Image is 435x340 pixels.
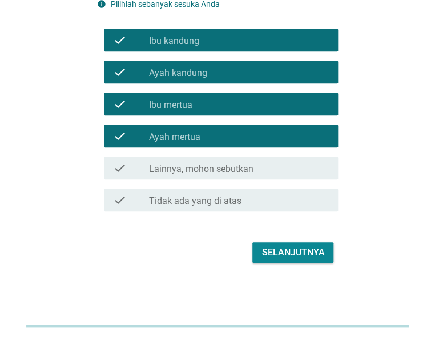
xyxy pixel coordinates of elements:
i: check [113,161,127,175]
i: check [113,97,127,111]
i: check [113,33,127,47]
label: Tidak ada yang di atas [149,195,241,207]
i: check [113,129,127,143]
i: check [113,65,127,79]
button: Selanjutnya [252,242,333,263]
label: Ibu mertua [149,99,192,111]
label: Ayah mertua [149,131,200,143]
label: Ayah kandung [149,67,207,79]
label: Lainnya, mohon sebutkan [149,163,253,175]
div: Selanjutnya [261,246,324,259]
label: Ibu kandung [149,35,199,47]
i: check [113,193,127,207]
